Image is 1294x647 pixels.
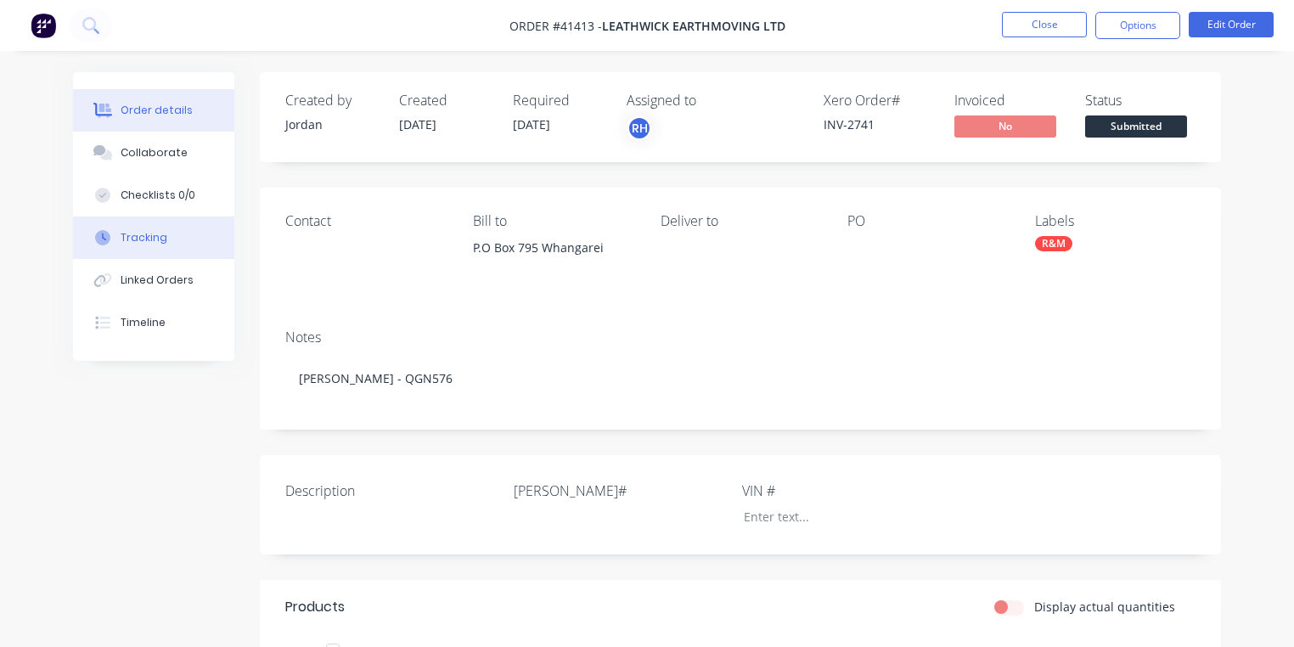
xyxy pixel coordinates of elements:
[627,115,652,141] button: RH
[285,329,1196,346] div: Notes
[513,93,606,109] div: Required
[1189,12,1274,37] button: Edit Order
[954,93,1065,109] div: Invoiced
[285,93,379,109] div: Created by
[121,188,195,203] div: Checklists 0/0
[1035,213,1196,229] div: Labels
[285,481,498,501] label: Description
[73,301,234,344] button: Timeline
[73,217,234,259] button: Tracking
[285,352,1196,404] div: [PERSON_NAME] - QGN576
[627,93,796,109] div: Assigned to
[121,103,193,118] div: Order details
[121,145,188,160] div: Collaborate
[847,213,1008,229] div: PO
[121,273,194,288] div: Linked Orders
[514,481,726,501] label: [PERSON_NAME]#
[602,18,785,34] span: Leathwick Earthmoving Ltd
[399,116,436,132] span: [DATE]
[954,115,1056,137] span: No
[824,115,934,133] div: INV-2741
[824,93,934,109] div: Xero Order #
[1085,115,1187,137] span: Submitted
[285,213,446,229] div: Contact
[399,93,492,109] div: Created
[513,116,550,132] span: [DATE]
[285,597,345,617] div: Products
[1095,12,1180,39] button: Options
[121,315,166,330] div: Timeline
[121,230,167,245] div: Tracking
[742,481,954,501] label: VIN #
[31,13,56,38] img: Factory
[73,132,234,174] button: Collaborate
[661,213,821,229] div: Deliver to
[1085,93,1196,109] div: Status
[285,115,379,133] div: Jordan
[1002,12,1087,37] button: Close
[509,18,602,34] span: Order #41413 -
[473,236,633,290] div: P.O Box 795 Whangarei
[473,213,633,229] div: Bill to
[1085,115,1187,141] button: Submitted
[73,89,234,132] button: Order details
[73,259,234,301] button: Linked Orders
[473,236,633,260] div: P.O Box 795 Whangarei
[73,174,234,217] button: Checklists 0/0
[1035,236,1072,251] div: R&M
[1034,598,1175,616] label: Display actual quantities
